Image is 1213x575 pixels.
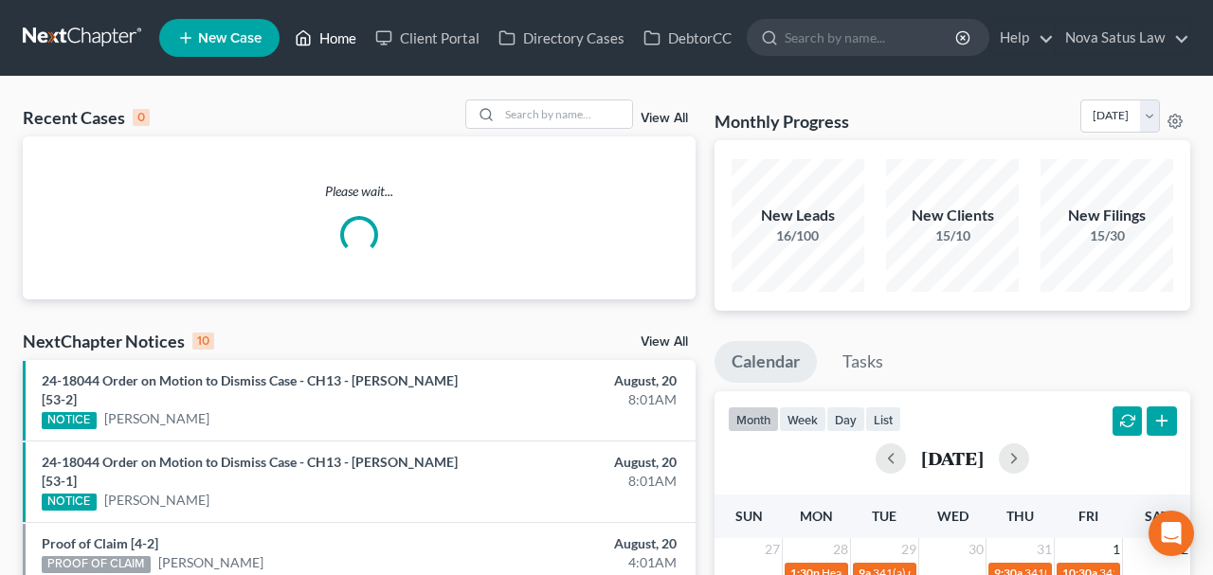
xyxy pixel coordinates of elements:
[104,409,209,428] a: [PERSON_NAME]
[826,406,865,432] button: day
[42,454,458,489] a: 24-18044 Order on Motion to Dismiss Case - CH13 - [PERSON_NAME] [53-1]
[735,508,763,524] span: Sun
[23,182,696,201] p: Please wait...
[1006,508,1034,524] span: Thu
[967,538,986,561] span: 30
[192,332,214,350] div: 10
[1041,226,1173,245] div: 15/30
[23,330,214,352] div: NextChapter Notices
[715,341,817,383] a: Calendar
[800,508,833,524] span: Mon
[865,406,901,432] button: list
[872,508,896,524] span: Tue
[825,341,900,383] a: Tasks
[42,535,158,551] a: Proof of Claim [4-2]
[831,538,850,561] span: 28
[1145,508,1168,524] span: Sat
[763,538,782,561] span: 27
[1041,205,1173,226] div: New Filings
[478,534,677,553] div: August, 20
[285,21,366,55] a: Home
[779,406,826,432] button: week
[1035,538,1054,561] span: 31
[478,371,677,390] div: August, 20
[728,406,779,432] button: month
[478,472,677,491] div: 8:01AM
[899,538,918,561] span: 29
[785,20,958,55] input: Search by name...
[886,226,1019,245] div: 15/10
[489,21,634,55] a: Directory Cases
[990,21,1054,55] a: Help
[886,205,1019,226] div: New Clients
[158,553,263,572] a: [PERSON_NAME]
[23,106,150,129] div: Recent Cases
[937,508,969,524] span: Wed
[499,100,632,128] input: Search by name...
[641,335,688,349] a: View All
[198,31,262,45] span: New Case
[1056,21,1189,55] a: Nova Satus Law
[366,21,489,55] a: Client Portal
[133,109,150,126] div: 0
[641,112,688,125] a: View All
[42,494,97,511] div: NOTICE
[104,491,209,510] a: [PERSON_NAME]
[634,21,741,55] a: DebtorCC
[478,453,677,472] div: August, 20
[1149,511,1194,556] div: Open Intercom Messenger
[732,226,864,245] div: 16/100
[715,110,849,133] h3: Monthly Progress
[921,448,984,468] h2: [DATE]
[42,412,97,429] div: NOTICE
[732,205,864,226] div: New Leads
[1111,538,1122,561] span: 1
[478,553,677,572] div: 4:01AM
[1078,508,1098,524] span: Fri
[42,556,151,573] div: PROOF OF CLAIM
[478,390,677,409] div: 8:01AM
[42,372,458,407] a: 24-18044 Order on Motion to Dismiss Case - CH13 - [PERSON_NAME] [53-2]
